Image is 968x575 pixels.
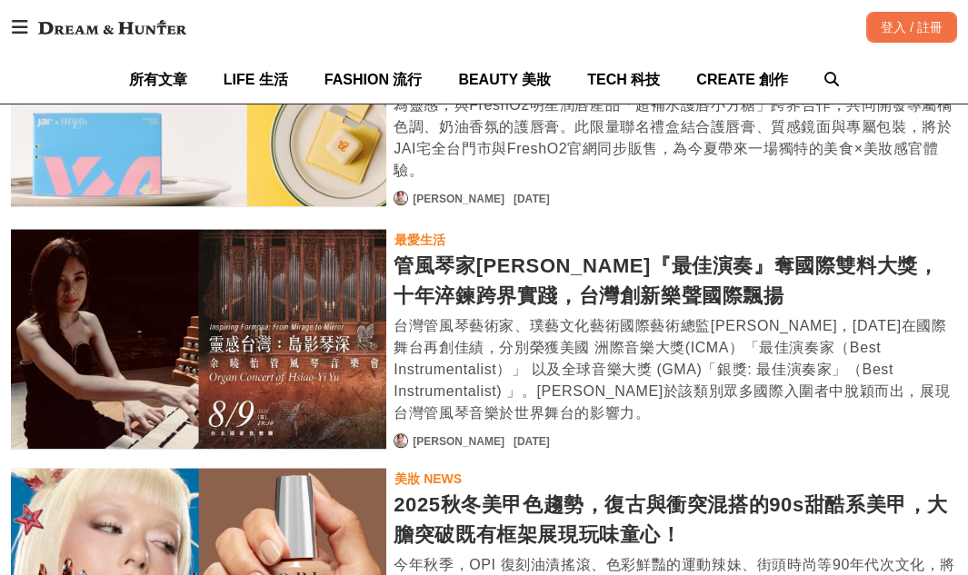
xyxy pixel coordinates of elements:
[394,433,408,448] a: Avatar
[224,55,288,104] a: LIFE 生活
[394,468,463,490] a: 美妝 NEWS
[394,230,445,250] div: 最愛生活
[129,72,187,87] span: 所有文章
[324,72,423,87] span: FASHION 流行
[587,55,660,104] a: TECH 科技
[394,315,957,424] div: 台灣管風琴藝術家、璞藝文化藝術國際藝術總監[PERSON_NAME]，[DATE]在國際舞台再創佳績，分別榮獲美國 洲際音樂大獎(ICMA）「最佳演奏家（Best Instrumentalist...
[394,251,957,424] a: 管風琴家[PERSON_NAME]『最佳演奏』奪國際雙料大獎，十年淬鍊跨界實踐，台灣創新樂聲國際飄揚台灣管風琴藝術家、璞藝文化藝術國際藝術總監[PERSON_NAME]，[DATE]在國際舞台再...
[458,55,551,104] a: BEAUTY 美妝
[224,72,288,87] span: LIFE 生活
[866,12,957,43] div: 登入 / 註冊
[394,469,462,489] div: 美妝 NEWS
[514,433,550,450] div: [DATE]
[129,55,187,104] a: 所有文章
[394,434,407,447] img: Avatar
[394,229,446,251] a: 最愛生活
[458,72,551,87] span: BEAUTY 美妝
[394,51,957,182] div: 尊鴻餐飲集團旗下義式風格餐飲品牌 JAI宅攜手台灣美妝品牌 FreshO2 推出期間限定聯名企劃「嘴角的邂逅Jelly Cream Box」，以 JAI宅人氣Cheese奶油醬義大利麵為靈感，與...
[11,229,386,450] a: 管風琴家余曉怡『最佳演奏』奪國際雙料大獎，十年淬鍊跨界實踐，台灣創新樂聲國際飄揚
[514,191,550,207] div: [DATE]
[29,11,195,44] img: Dream & Hunter
[587,72,660,87] span: TECH 科技
[696,72,788,87] span: CREATE 創作
[413,191,504,207] a: [PERSON_NAME]
[394,251,957,311] div: 管風琴家[PERSON_NAME]『最佳演奏』奪國際雙料大獎，十年淬鍊跨界實踐，台灣創新樂聲國際飄揚
[413,433,504,450] a: [PERSON_NAME]
[394,191,408,205] a: Avatar
[696,55,788,104] a: CREATE 創作
[394,490,957,550] div: 2025秋冬美甲色趨勢，復古與衝突混搭的90s甜酷系美甲，大膽突破既有框架展現玩味童心！
[394,192,407,204] img: Avatar
[324,55,423,104] a: FASHION 流行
